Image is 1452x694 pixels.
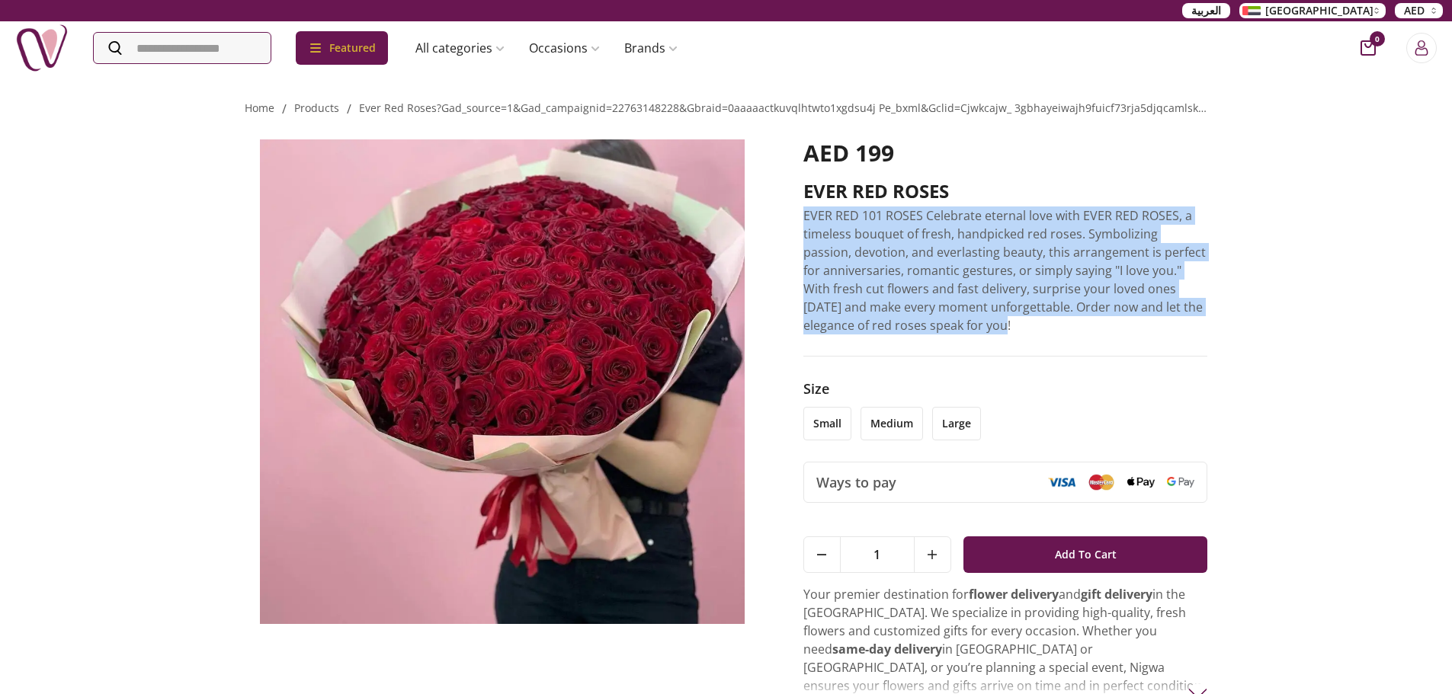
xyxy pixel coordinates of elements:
img: Arabic_dztd3n.png [1242,6,1261,15]
h2: EVER RED ROSES [803,179,1208,203]
img: EVER RED ROSES [245,139,761,624]
button: [GEOGRAPHIC_DATA] [1239,3,1386,18]
button: Login [1406,33,1437,63]
a: Brands [612,33,690,63]
a: products [294,101,339,115]
li: medium [861,407,923,440]
input: Search [94,33,271,63]
span: [GEOGRAPHIC_DATA] [1265,3,1373,18]
h3: Size [803,378,1208,399]
span: 0 [1370,31,1385,46]
img: Visa [1048,477,1075,488]
span: Add To Cart [1055,541,1117,568]
li: / [282,100,287,118]
span: Ways to pay [816,472,896,493]
button: Add To Cart [963,536,1208,573]
li: small [803,407,851,440]
div: Featured [296,31,388,65]
span: AED [1404,3,1425,18]
img: Apple Pay [1127,477,1155,488]
a: All categories [403,33,517,63]
span: AED 199 [803,137,894,168]
li: large [932,407,981,440]
a: Occasions [517,33,612,63]
span: 1 [841,537,914,572]
li: / [347,100,351,118]
img: Nigwa-uae-gifts [15,21,69,75]
strong: flower delivery [969,586,1059,603]
span: العربية [1191,3,1221,18]
img: Google Pay [1167,477,1194,488]
img: Mastercard [1088,474,1115,490]
a: Home [245,101,274,115]
button: cart-button [1361,40,1376,56]
strong: gift delivery [1081,586,1152,603]
button: AED [1395,3,1443,18]
p: EVER RED 101 ROSES Celebrate eternal love with EVER RED ROSES, a timeless bouquet of fresh, handp... [803,206,1208,334]
strong: same-day delivery [832,641,942,657]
